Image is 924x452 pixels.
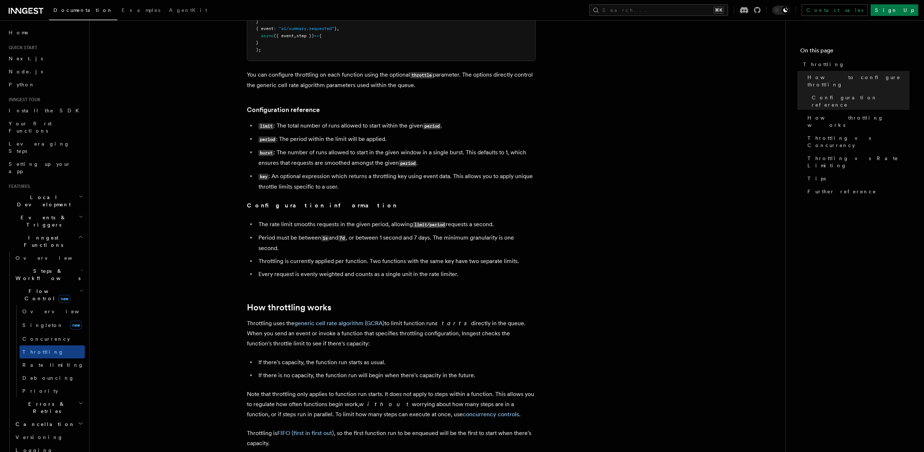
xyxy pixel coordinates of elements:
[22,336,70,342] span: Concurrency
[258,123,274,129] code: limit
[16,434,63,440] span: Versioning
[53,7,113,13] span: Documentation
[295,320,384,327] a: generic cell rate algorithm (GCRA)
[9,56,43,61] span: Next.js
[19,318,85,332] a: Singletonnew
[261,33,274,38] span: async
[19,384,85,397] a: Priority
[9,82,35,87] span: Python
[805,111,910,132] a: How throttling works
[805,172,910,185] a: Tips
[805,185,910,198] a: Further reference
[714,7,724,14] kbd: ⌘K
[6,191,85,211] button: Local Development
[247,70,536,90] p: You can configure throttling on each function using the optional parameter. The options directly ...
[6,117,85,137] a: Your first Functions
[256,134,536,145] li: : The period within the limit will be applied.
[463,411,519,418] a: concurrency controls
[319,33,322,38] span: {
[19,358,85,371] a: Rate limiting
[256,171,536,192] li: : An optional expression which returns a throttling key using event data. This allows you to appl...
[6,214,79,228] span: Events & Triggers
[9,121,52,134] span: Your first Functions
[6,45,37,51] span: Quick start
[22,322,64,328] span: Singleton
[805,132,910,152] a: Throttling vs Concurrency
[19,371,85,384] a: Debouncing
[6,231,85,251] button: Inngest Functions
[413,222,446,228] code: limit/period
[16,255,90,261] span: Overview
[19,332,85,345] a: Concurrency
[803,61,845,68] span: Throttling
[314,33,319,38] span: =>
[256,40,258,45] span: }
[258,174,269,180] code: key
[800,46,910,58] h4: On this page
[58,295,70,303] span: new
[256,147,536,168] li: : The number of runs allowed to start in the given window in a single burst. This defaults to 1, ...
[410,72,433,78] code: throttle
[13,421,75,428] span: Cancellation
[274,33,294,38] span: ({ event
[22,309,97,314] span: Overview
[22,375,74,381] span: Debouncing
[807,134,910,149] span: Throttling vs Concurrency
[6,184,30,189] span: Features
[122,7,160,13] span: Examples
[247,318,536,349] p: Throttling uses the to limit function run directly in the queue. When you send an event or invoke...
[6,211,85,231] button: Events & Triggers
[256,19,258,24] span: }
[256,26,274,31] span: { event
[9,108,83,113] span: Install the SDK
[256,256,536,266] li: Throttling is currently applied per function. Two functions with the same key have two separate l...
[22,362,84,368] span: Rate limiting
[800,58,910,71] a: Throttling
[13,418,85,431] button: Cancellation
[9,29,29,36] span: Home
[256,47,261,52] span: );
[13,264,85,285] button: Steps & Workflows
[296,33,314,38] span: step })
[6,137,85,158] a: Leveraging Steps
[337,26,339,31] span: ,
[13,400,78,415] span: Errors & Retries
[334,26,337,31] span: }
[871,4,918,16] a: Sign Up
[435,320,471,327] em: starts
[19,345,85,358] a: Throttling
[9,69,43,74] span: Node.js
[6,52,85,65] a: Next.js
[13,285,85,305] button: Flow Controlnew
[258,137,276,143] code: period
[359,401,412,408] em: without
[294,33,296,38] span: ,
[13,251,85,264] a: Overview
[13,431,85,444] a: Versioning
[247,105,320,115] a: Configuration reference
[13,305,85,397] div: Flow Controlnew
[19,305,85,318] a: Overview
[279,26,334,31] span: "ai/summary.requested"
[70,321,82,330] span: new
[13,267,80,282] span: Steps & Workflows
[6,158,85,178] a: Setting up your app
[6,104,85,117] a: Install the SDK
[9,161,71,174] span: Setting up your app
[805,71,910,91] a: How to configure throttling
[277,430,334,436] a: FIFO (first in first out)
[6,234,78,249] span: Inngest Functions
[22,349,64,355] span: Throttling
[256,370,536,380] li: If there is no capacity, the function run will begin when there's capacity in the future.
[809,91,910,111] a: Configuration reference
[423,123,441,129] code: period
[256,269,536,279] li: Every request is evenly weighted and counts as a single unit in the rate limiter.
[807,74,910,88] span: How to configure throttling
[117,2,165,20] a: Examples
[6,97,40,103] span: Inngest tour
[6,26,85,39] a: Home
[169,7,207,13] span: AgentKit
[22,388,58,394] span: Priority
[247,389,536,419] p: Note that throttling only applies to function run starts. It does not apply to steps within a fun...
[807,114,910,129] span: How throttling works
